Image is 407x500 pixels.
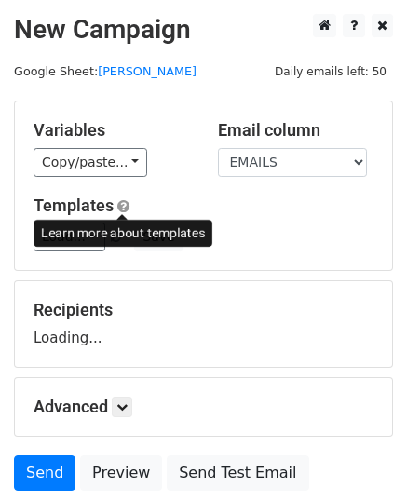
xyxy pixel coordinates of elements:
[34,300,373,348] div: Loading...
[34,196,114,215] a: Templates
[34,397,373,417] h5: Advanced
[34,120,190,141] h5: Variables
[14,455,75,491] a: Send
[34,220,212,247] div: Learn more about templates
[34,300,373,320] h5: Recipients
[98,64,197,78] a: [PERSON_NAME]
[268,64,393,78] a: Daily emails left: 50
[14,64,197,78] small: Google Sheet:
[268,61,393,82] span: Daily emails left: 50
[167,455,308,491] a: Send Test Email
[218,120,374,141] h5: Email column
[80,455,162,491] a: Preview
[14,14,393,46] h2: New Campaign
[34,148,147,177] a: Copy/paste...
